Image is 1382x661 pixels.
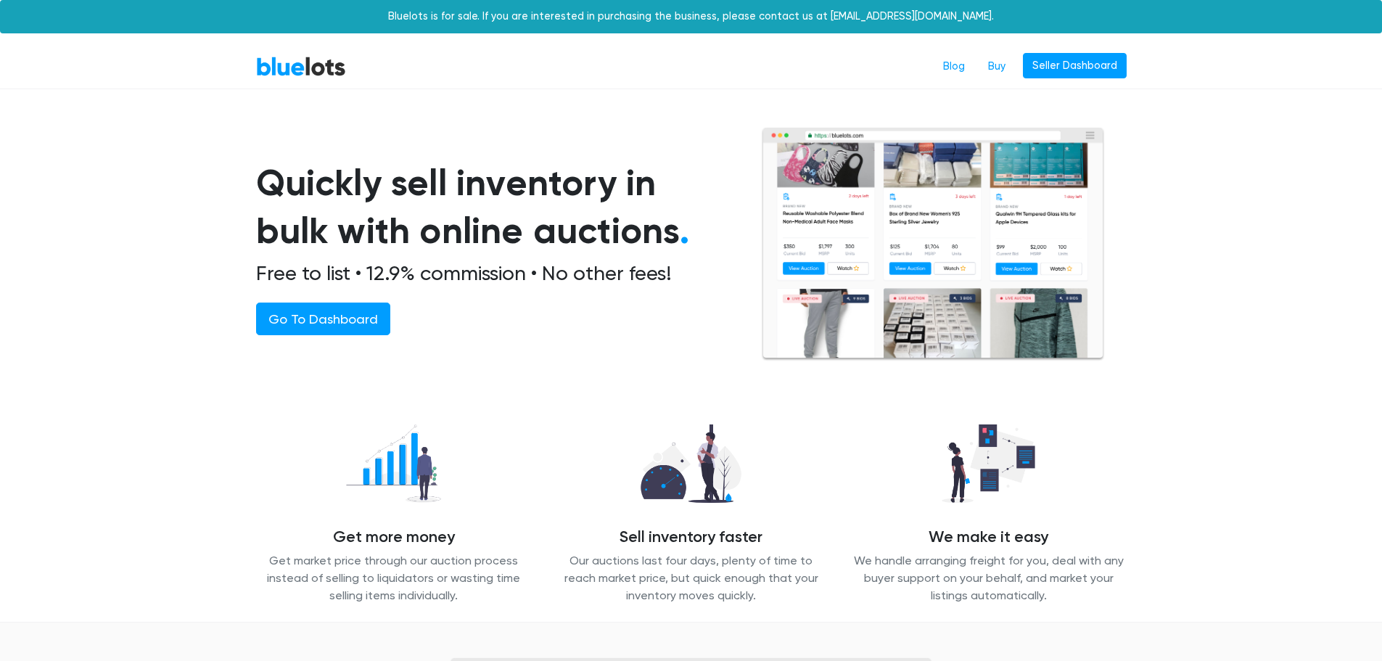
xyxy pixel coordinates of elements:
[930,416,1046,511] img: we_manage-77d26b14627abc54d025a00e9d5ddefd645ea4957b3cc0d2b85b0966dac19dae.png
[256,159,726,255] h1: Quickly sell inventory in bulk with online auctions
[851,552,1127,604] p: We handle arranging freight for you, deal with any buyer support on your behalf, and market your ...
[629,416,753,511] img: sell_faster-bd2504629311caa3513348c509a54ef7601065d855a39eafb26c6393f8aa8a46.png
[851,528,1127,547] h4: We make it easy
[256,261,726,286] h2: Free to list • 12.9% commission • No other fees!
[680,209,689,253] span: .
[976,53,1017,81] a: Buy
[554,528,829,547] h4: Sell inventory faster
[334,416,453,511] img: recover_more-49f15717009a7689fa30a53869d6e2571c06f7df1acb54a68b0676dd95821868.png
[1023,53,1127,79] a: Seller Dashboard
[761,127,1105,361] img: browserlots-effe8949e13f0ae0d7b59c7c387d2f9fb811154c3999f57e71a08a1b8b46c466.png
[256,56,346,77] a: BlueLots
[931,53,976,81] a: Blog
[554,552,829,604] p: Our auctions last four days, plenty of time to reach market price, but quick enough that your inv...
[256,552,532,604] p: Get market price through our auction process instead of selling to liquidators or wasting time se...
[256,528,532,547] h4: Get more money
[256,303,390,335] a: Go To Dashboard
